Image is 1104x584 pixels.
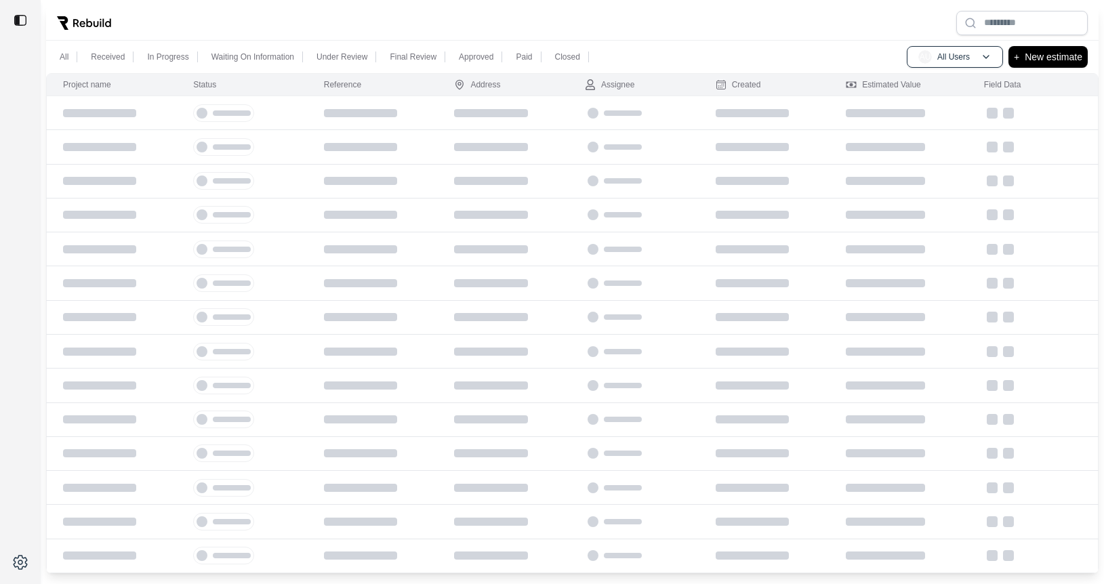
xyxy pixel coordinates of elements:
p: Approved [459,51,493,62]
p: All [60,51,68,62]
p: New estimate [1025,49,1082,65]
div: Created [716,79,761,90]
p: + [1014,49,1019,65]
p: Final Review [390,51,436,62]
div: Project name [63,79,111,90]
p: Paid [516,51,532,62]
div: Estimated Value [846,79,921,90]
div: Address [454,79,500,90]
span: AU [918,50,932,64]
div: Field Data [984,79,1021,90]
img: toggle sidebar [14,14,27,27]
p: All Users [937,51,970,62]
button: +New estimate [1008,46,1088,68]
p: Closed [555,51,580,62]
div: Assignee [585,79,634,90]
p: Received [91,51,125,62]
button: AUAll Users [907,46,1003,68]
p: Under Review [316,51,367,62]
div: Reference [324,79,361,90]
p: Waiting On Information [211,51,294,62]
div: Status [193,79,216,90]
p: In Progress [147,51,188,62]
img: Rebuild [57,16,111,30]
